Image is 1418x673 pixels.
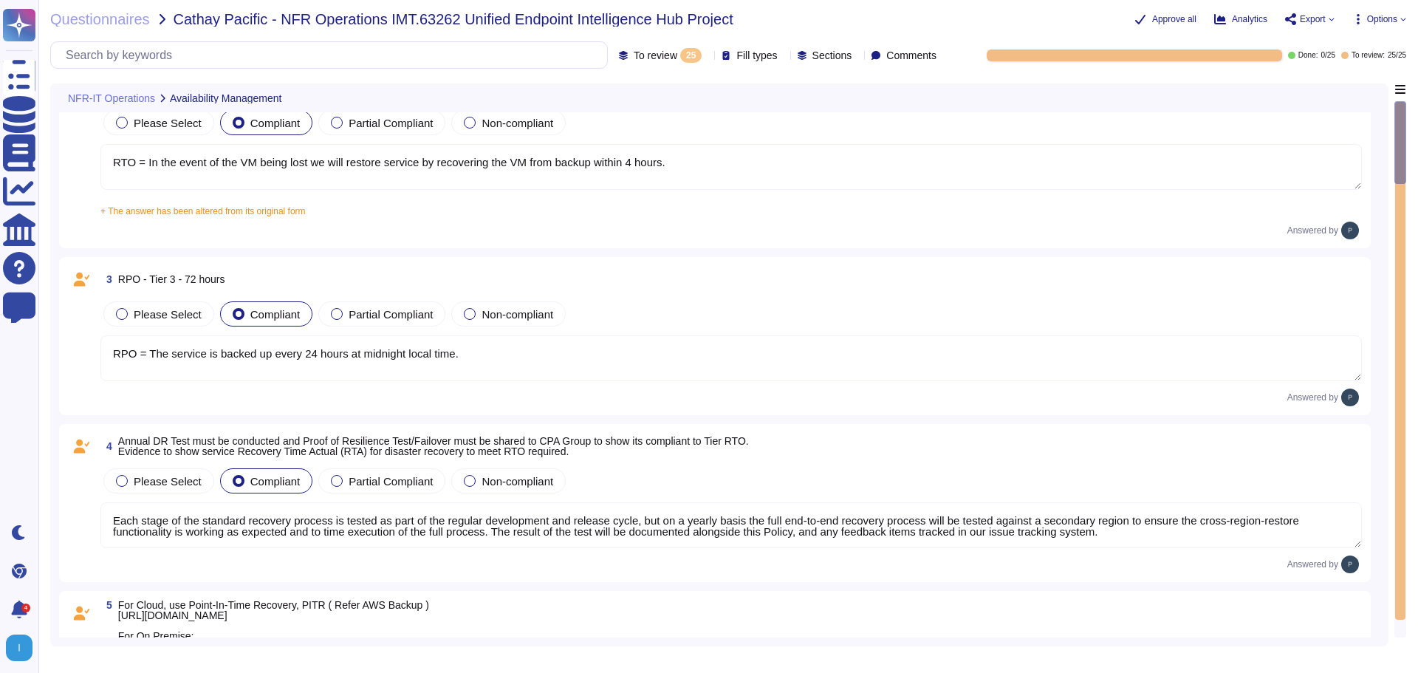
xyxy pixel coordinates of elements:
[1341,222,1359,239] img: user
[100,441,112,451] span: 4
[1341,389,1359,406] img: user
[349,308,433,321] span: Partial Compliant
[1388,52,1406,59] span: 25 / 25
[50,12,150,27] span: Questionnaires
[1341,556,1359,573] img: user
[1287,560,1338,569] span: Answered by
[170,93,282,103] span: Availability Management
[812,50,852,61] span: Sections
[1298,52,1318,59] span: Done:
[1321,52,1335,59] span: 0 / 25
[100,144,1362,190] textarea: RTO = In the event of the VM being lost we will restore service by recovering the VM from backup ...
[349,475,433,488] span: Partial Compliant
[134,117,202,129] span: Please Select
[736,50,777,61] span: Fill types
[1232,15,1267,24] span: Analytics
[118,435,749,457] span: Annual DR Test must be conducted and Proof of Resilience Test/Failover must be shared to CPA Grou...
[100,600,112,610] span: 5
[100,502,1362,548] textarea: Each stage of the standard recovery process is tested as part of the regular development and rele...
[68,93,155,103] span: NFR-IT Operations
[250,117,301,129] span: Compliant
[21,604,30,612] div: 4
[349,117,433,129] span: Partial Compliant
[6,635,32,661] img: user
[886,50,936,61] span: Comments
[174,12,733,27] span: Cathay Pacific - NFR Operations IMT.63262 Unified Endpoint Intelligence Hub Project
[1134,13,1196,25] button: Approve all
[1287,226,1338,235] span: Answered by
[58,42,607,68] input: Search by keywords
[482,308,553,321] span: Non-compliant
[250,475,301,488] span: Compliant
[134,475,202,488] span: Please Select
[250,308,301,321] span: Compliant
[1367,15,1397,24] span: Options
[482,117,553,129] span: Non-compliant
[680,48,702,63] div: 25
[100,335,1362,381] textarea: RPO = The service is backed up every 24 hours at midnight local time.
[3,632,43,664] button: user
[1352,52,1385,59] span: To review:
[634,50,677,61] span: To review
[1300,15,1326,24] span: Export
[100,206,306,216] span: + The answer has been altered from its original form
[1214,13,1267,25] button: Analytics
[118,273,225,285] span: RPO - Tier 3 - 72 hours
[100,274,112,284] span: 3
[1152,15,1196,24] span: Approve all
[482,475,553,488] span: Non-compliant
[1287,393,1338,402] span: Answered by
[134,308,202,321] span: Please Select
